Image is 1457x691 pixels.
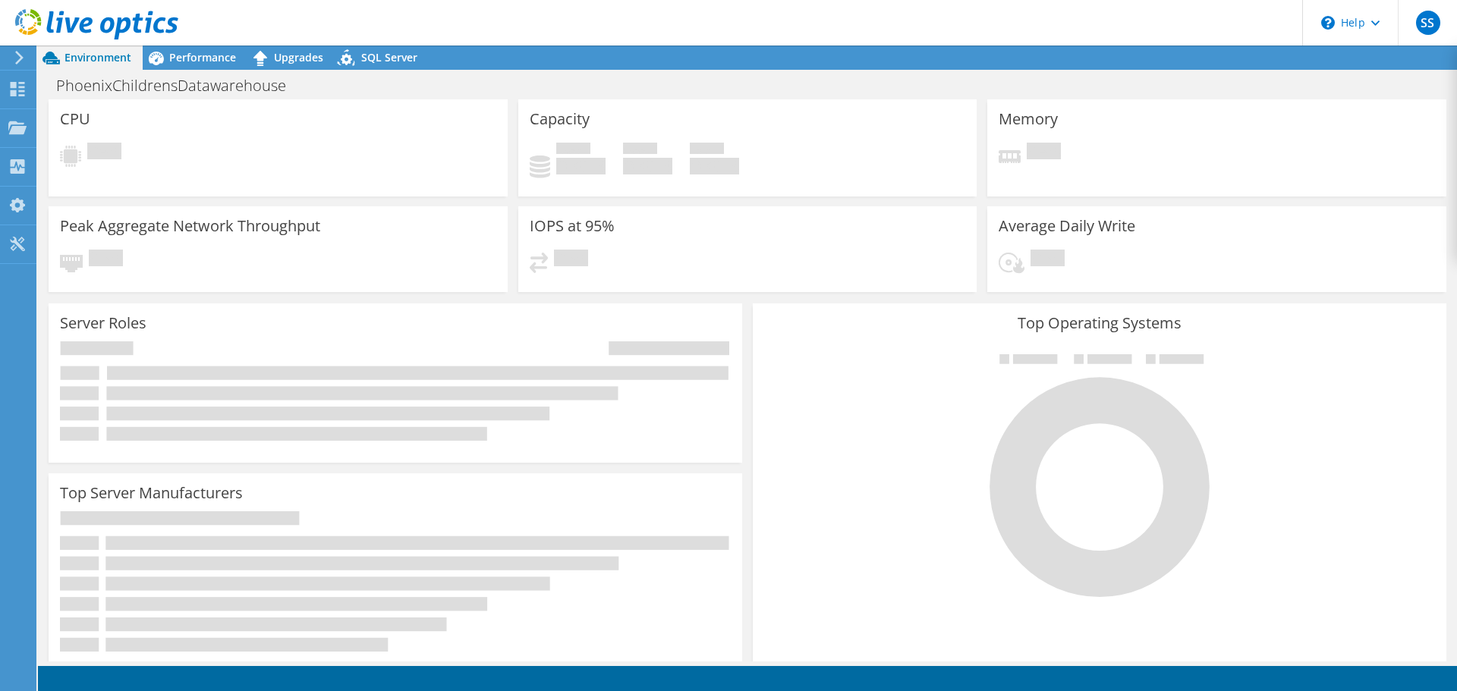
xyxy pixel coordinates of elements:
h3: Server Roles [60,315,146,331]
h4: 0 GiB [556,158,606,174]
span: Environment [65,50,131,64]
span: Free [623,143,657,158]
span: Pending [1027,143,1061,163]
h4: 0 GiB [690,158,739,174]
h3: CPU [60,111,90,127]
span: Pending [554,250,588,270]
svg: \n [1321,16,1335,30]
span: Total [690,143,724,158]
span: SS [1416,11,1440,35]
h4: 0 GiB [623,158,672,174]
span: Pending [1031,250,1065,270]
span: Pending [89,250,123,270]
h3: Capacity [530,111,590,127]
span: Used [556,143,590,158]
h3: Peak Aggregate Network Throughput [60,218,320,234]
h3: IOPS at 95% [530,218,615,234]
h3: Memory [999,111,1058,127]
span: Upgrades [274,50,323,64]
span: Performance [169,50,236,64]
span: SQL Server [361,50,417,64]
h1: PhoenixChildrensDatawarehouse [49,77,310,94]
h3: Top Server Manufacturers [60,485,243,501]
h3: Top Operating Systems [764,315,1435,331]
span: Pending [87,143,121,163]
h3: Average Daily Write [999,218,1135,234]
